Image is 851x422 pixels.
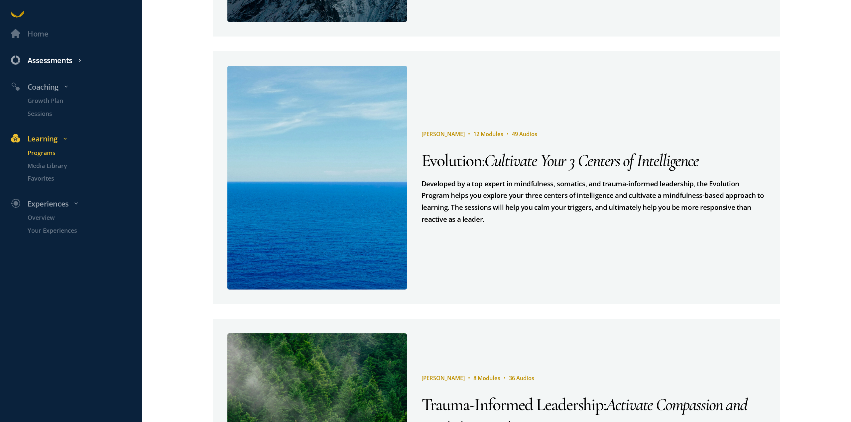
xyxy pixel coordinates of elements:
p: Favorites [28,174,140,183]
a: Your Experiences [17,226,142,235]
span: 49 Audios [512,130,537,138]
p: Media Library [28,161,140,171]
p: Sessions [28,109,140,119]
span: [PERSON_NAME] [422,130,465,138]
span: [PERSON_NAME] [422,374,465,382]
span: 8 Modules [473,374,500,382]
a: Overview [17,213,142,222]
div: Coaching [6,81,146,93]
span: 12 Modules [473,130,503,138]
div: Developed by a top expert in mindfulness, somatics, and trauma-informed leadership, the Evolution... [422,178,766,225]
a: Programs [17,148,142,158]
div: Learning [6,133,146,145]
span: 36 Audios [509,374,534,382]
a: Media Library [17,161,142,171]
div: Home [28,28,48,40]
div: : [422,149,766,173]
span: Cultivate Your 3 Centers of Intelligence [484,150,698,171]
a: Growth Plan [17,96,142,106]
div: Experiences [6,198,146,210]
span: Evolution [422,150,482,171]
a: Favorites [17,174,142,183]
p: Your Experiences [28,226,140,235]
p: Overview [28,213,140,222]
a: Sessions [17,109,142,119]
div: Assessments [6,54,146,66]
p: Programs [28,148,140,158]
p: Growth Plan [28,96,140,106]
span: Trauma-Informed Leadership [422,394,604,415]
